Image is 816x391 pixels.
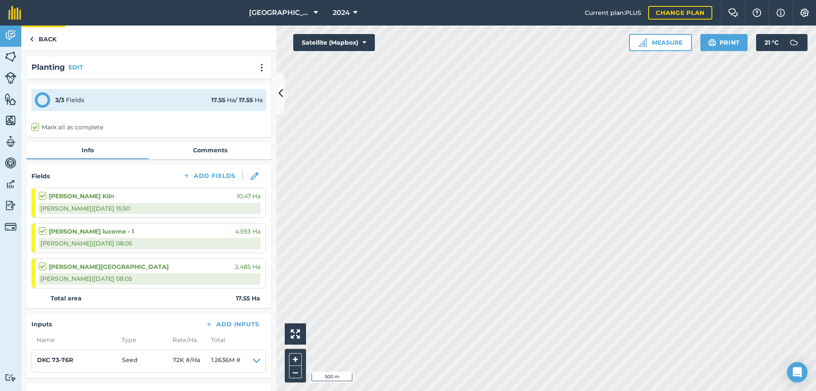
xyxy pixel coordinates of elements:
[787,362,807,382] div: Open Intercom Messenger
[211,96,225,104] strong: 17.55
[289,353,302,366] button: +
[49,227,134,236] strong: [PERSON_NAME] lucerne - 1
[251,172,258,180] img: svg+xml;base64,PHN2ZyB3aWR0aD0iMTgiIGhlaWdodD0iMTgiIHZpZXdCb3g9IjAgMCAxOCAxOCIgZmlsbD0ibm9uZSIgeG...
[235,262,261,271] span: 2.485 Ha
[776,8,785,18] img: svg+xml;base64,PHN2ZyB4bWxucz0iaHR0cDovL3d3dy53My5vcmcvMjAwMC9zdmciIHdpZHRoPSIxNyIgaGVpZ2h0PSIxNy...
[5,93,17,106] img: svg+xml;base64,PHN2ZyB4bWxucz0iaHR0cDovL3d3dy53My5vcmcvMjAwMC9zdmciIHdpZHRoPSI1NiIgaGVpZ2h0PSI2MC...
[173,355,211,367] span: 72K # / Ha
[648,6,712,20] a: Change plan
[5,221,17,233] img: svg+xml;base64,PD94bWwgdmVyc2lvbj0iMS4wIiBlbmNvZGluZz0idXRmLTgiPz4KPCEtLSBHZW5lcmF0b3I6IEFkb2JlIE...
[39,238,261,249] div: [PERSON_NAME] | [DATE] 08:05
[629,34,692,51] button: Measure
[176,170,242,182] button: Add Fields
[638,38,647,47] img: Ruler icon
[5,29,17,42] img: svg+xml;base64,PD94bWwgdmVyc2lvbj0iMS4wIiBlbmNvZGluZz0idXRmLTgiPz4KPCEtLSBHZW5lcmF0b3I6IEFkb2JlIE...
[756,34,807,51] button: 21 °C
[752,9,762,17] img: A question mark icon
[708,37,716,48] img: svg+xml;base64,PHN2ZyB4bWxucz0iaHR0cDovL3d3dy53My5vcmcvMjAwMC9zdmciIHdpZHRoPSIxOSIgaGVpZ2h0PSIyNC...
[68,63,83,72] button: EDIT
[167,335,206,345] span: Rate/ Ha
[55,95,84,105] div: Fields
[55,96,64,104] strong: 3 / 3
[116,335,167,345] span: Type
[799,9,810,17] img: A cog icon
[31,335,116,345] span: Name
[30,34,34,44] img: svg+xml;base64,PHN2ZyB4bWxucz0iaHR0cDovL3d3dy53My5vcmcvMjAwMC9zdmciIHdpZHRoPSI5IiBoZWlnaHQ9IjI0Ii...
[26,142,149,158] a: Info
[49,191,114,201] strong: [PERSON_NAME] Kiln
[5,50,17,63] img: svg+xml;base64,PHN2ZyB4bWxucz0iaHR0cDovL3d3dy53My5vcmcvMjAwMC9zdmciIHdpZHRoPSI1NiIgaGVpZ2h0PSI2MC...
[700,34,748,51] button: Print
[236,294,260,303] strong: 17.55 Ha
[765,34,779,51] span: 21 ° C
[122,355,173,367] span: Seed
[31,320,52,329] h4: Inputs
[249,8,310,18] span: [GEOGRAPHIC_DATA]
[198,318,266,330] button: Add Inputs
[21,26,65,51] a: Back
[51,294,82,303] strong: Total area
[39,273,261,284] div: [PERSON_NAME] | [DATE] 08:05
[5,135,17,148] img: svg+xml;base64,PD94bWwgdmVyc2lvbj0iMS4wIiBlbmNvZGluZz0idXRmLTgiPz4KPCEtLSBHZW5lcmF0b3I6IEFkb2JlIE...
[5,114,17,127] img: svg+xml;base64,PHN2ZyB4bWxucz0iaHR0cDovL3d3dy53My5vcmcvMjAwMC9zdmciIHdpZHRoPSI1NiIgaGVpZ2h0PSI2MC...
[211,95,263,105] div: Ha / Ha
[31,61,65,74] h2: Planting
[728,9,738,17] img: Two speech bubbles overlapping with the left bubble in the forefront
[206,335,225,345] span: Total
[785,34,802,51] img: svg+xml;base64,PD94bWwgdmVyc2lvbj0iMS4wIiBlbmNvZGluZz0idXRmLTgiPz4KPCEtLSBHZW5lcmF0b3I6IEFkb2JlIE...
[8,6,21,20] img: fieldmargin Logo
[237,191,261,201] span: 10.47 Ha
[49,262,169,271] strong: [PERSON_NAME][GEOGRAPHIC_DATA]
[37,355,261,367] summary: DKC 73-76RSeed72K #/Ha1.2636M #
[293,34,375,51] button: Satellite (Mapbox)
[585,8,641,17] span: Current plan : PLUS
[333,8,350,18] span: 2024
[239,96,253,104] strong: 17.55
[289,366,302,378] button: –
[149,142,271,158] a: Comments
[257,63,267,72] img: svg+xml;base64,PHN2ZyB4bWxucz0iaHR0cDovL3d3dy53My5vcmcvMjAwMC9zdmciIHdpZHRoPSIyMCIgaGVpZ2h0PSIyNC...
[31,123,103,132] label: Mark all as complete
[37,355,122,365] h4: DKC 73-76R
[5,157,17,169] img: svg+xml;base64,PD94bWwgdmVyc2lvbj0iMS4wIiBlbmNvZGluZz0idXRmLTgiPz4KPCEtLSBHZW5lcmF0b3I6IEFkb2JlIE...
[235,227,261,236] span: 4.593 Ha
[5,374,17,382] img: svg+xml;base64,PD94bWwgdmVyc2lvbj0iMS4wIiBlbmNvZGluZz0idXRmLTgiPz4KPCEtLSBHZW5lcmF0b3I6IEFkb2JlIE...
[31,171,50,181] h4: Fields
[291,329,300,339] img: Four arrows, one pointing top left, one top right, one bottom right and the last bottom left
[5,178,17,191] img: svg+xml;base64,PD94bWwgdmVyc2lvbj0iMS4wIiBlbmNvZGluZz0idXRmLTgiPz4KPCEtLSBHZW5lcmF0b3I6IEFkb2JlIE...
[5,199,17,212] img: svg+xml;base64,PD94bWwgdmVyc2lvbj0iMS4wIiBlbmNvZGluZz0idXRmLTgiPz4KPCEtLSBHZW5lcmF0b3I6IEFkb2JlIE...
[5,72,17,84] img: svg+xml;base64,PD94bWwgdmVyc2lvbj0iMS4wIiBlbmNvZGluZz0idXRmLTgiPz4KPCEtLSBHZW5lcmF0b3I6IEFkb2JlIE...
[211,355,241,367] span: 1.2636M #
[39,203,261,214] div: [PERSON_NAME] | [DATE] 15:50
